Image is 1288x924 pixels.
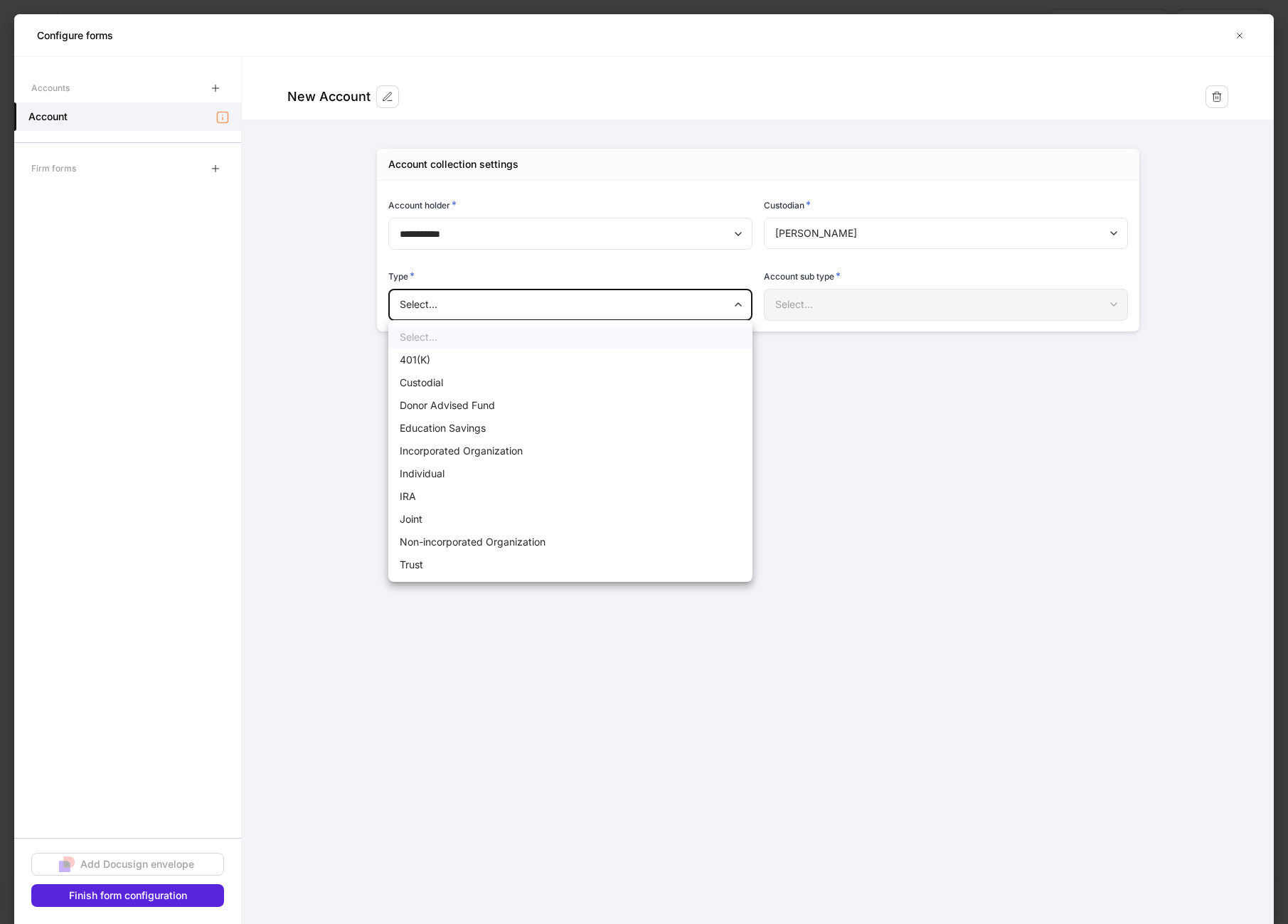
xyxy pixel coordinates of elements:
li: Incorporated Organization [388,440,752,462]
li: Custodial [388,371,752,394]
li: 401(K) [388,349,752,371]
li: Trust [388,553,752,576]
li: Joint [388,508,752,531]
li: Non-incorporated Organization [388,531,752,553]
li: IRA [388,485,752,508]
li: Individual [388,462,752,485]
li: Education Savings [388,417,752,440]
li: Donor Advised Fund [388,394,752,417]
